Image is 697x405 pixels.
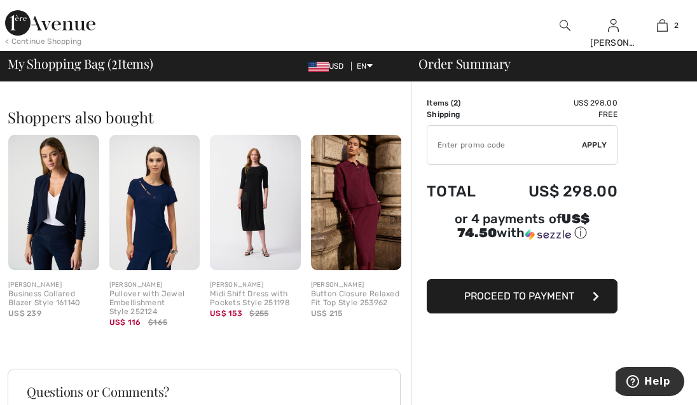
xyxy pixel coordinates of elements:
[109,290,200,316] div: Pullover with Jewel Embellishment Style 252124
[403,57,689,70] div: Order Summary
[311,135,402,271] img: Button Closure Relaxed Fit Top Style 253962
[525,229,571,240] img: Sezzle
[427,213,618,246] div: or 4 payments ofUS$ 74.50withSezzle Click to learn more about Sezzle
[657,18,668,33] img: My Bag
[8,57,153,70] span: My Shopping Bag ( Items)
[311,280,402,290] div: [PERSON_NAME]
[464,290,574,302] span: Proceed to Payment
[427,246,618,275] iframe: PayPal-paypal
[8,290,99,308] div: Business Collared Blazer Style 161140
[8,135,99,271] img: Business Collared Blazer Style 161140
[495,109,618,120] td: Free
[674,20,679,31] span: 2
[427,279,618,313] button: Proceed to Payment
[210,309,242,318] span: US$ 153
[427,109,495,120] td: Shipping
[8,309,41,318] span: US$ 239
[427,126,582,164] input: Promo code
[249,308,268,319] span: $255
[495,170,618,213] td: US$ 298.00
[608,18,619,33] img: My Info
[210,280,301,290] div: [PERSON_NAME]
[560,18,570,33] img: search the website
[5,36,82,47] div: < Continue Shopping
[638,18,686,33] a: 2
[457,211,590,240] span: US$ 74.50
[590,36,638,50] div: [PERSON_NAME]
[27,385,382,398] h3: Questions or Comments?
[5,10,95,36] img: 1ère Avenue
[8,280,99,290] div: [PERSON_NAME]
[357,62,373,71] span: EN
[308,62,349,71] span: USD
[453,99,458,107] span: 2
[210,135,301,271] img: Midi Shift Dress with Pockets Style 251198
[148,317,167,328] span: $165
[109,318,141,327] span: US$ 116
[311,309,343,318] span: US$ 215
[109,135,200,271] img: Pullover with Jewel Embellishment Style 252124
[582,139,607,151] span: Apply
[427,213,618,242] div: or 4 payments of with
[608,19,619,31] a: Sign In
[109,280,200,290] div: [PERSON_NAME]
[308,62,329,72] img: US Dollar
[495,97,618,109] td: US$ 298.00
[427,97,495,109] td: Items ( )
[8,109,411,125] h2: Shoppers also bought
[210,290,301,308] div: Midi Shift Dress with Pockets Style 251198
[311,290,402,308] div: Button Closure Relaxed Fit Top Style 253962
[616,367,684,399] iframe: Opens a widget where you can find more information
[427,170,495,213] td: Total
[111,54,118,71] span: 2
